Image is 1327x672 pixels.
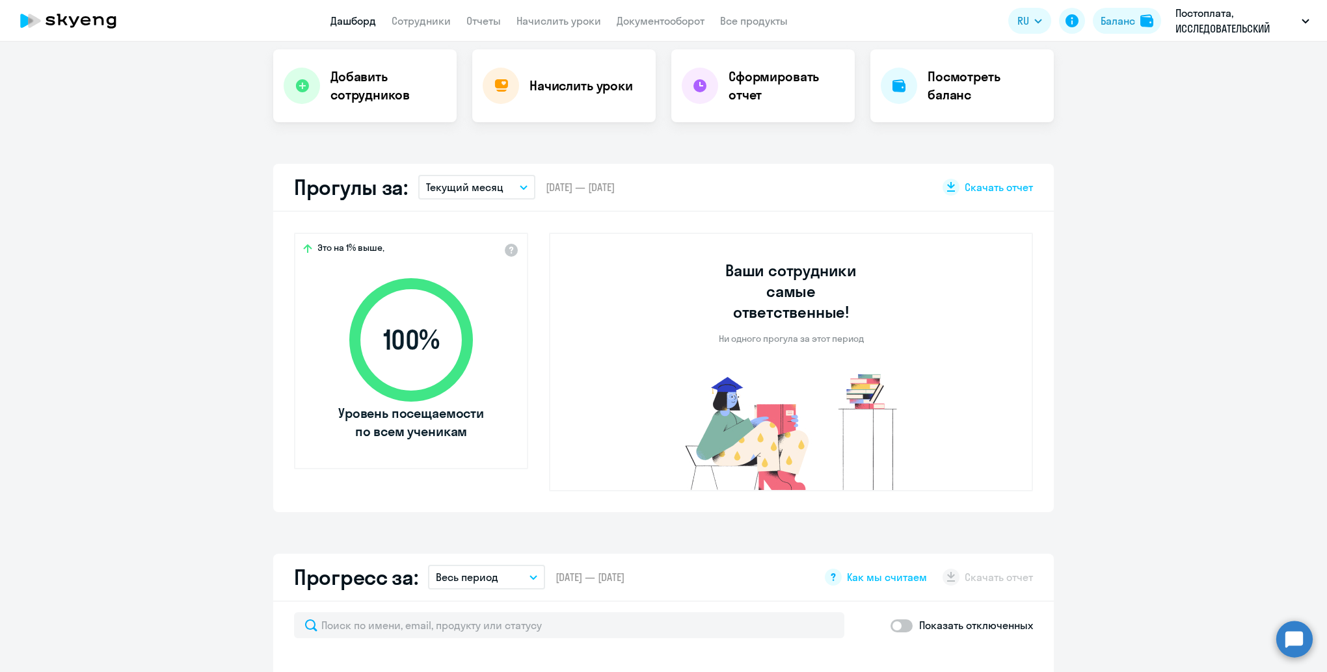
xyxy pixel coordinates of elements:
[720,14,788,27] a: Все продукты
[556,570,624,584] span: [DATE] — [DATE]
[661,370,922,490] img: no-truants
[546,180,615,194] span: [DATE] — [DATE]
[928,68,1043,104] h4: Посмотреть баланс
[1093,8,1161,34] button: Балансbalance
[426,179,503,195] p: Текущий месяц
[466,14,501,27] a: Отчеты
[617,14,704,27] a: Документооборот
[1140,14,1153,27] img: balance
[317,242,384,257] span: Это на 1% выше,
[847,570,927,584] span: Как мы считаем
[418,175,535,200] button: Текущий месяц
[729,68,844,104] h4: Сформировать отчет
[1008,8,1051,34] button: RU
[516,14,601,27] a: Начислить уроки
[1017,13,1029,29] span: RU
[965,180,1033,194] span: Скачать отчет
[1169,5,1316,36] button: Постоплата, ИССЛЕДОВАТЕЛЬСКИЙ ЦЕНТР [GEOGRAPHIC_DATA], ООО
[428,565,545,589] button: Весь период
[294,564,418,590] h2: Прогресс за:
[529,77,633,95] h4: Начислить уроки
[336,404,486,441] span: Уровень посещаемости по всем ученикам
[330,68,446,104] h4: Добавить сотрудников
[294,174,408,200] h2: Прогулы за:
[719,333,864,344] p: Ни одного прогула за этот период
[392,14,451,27] a: Сотрудники
[294,612,844,638] input: Поиск по имени, email, продукту или статусу
[436,569,498,585] p: Весь период
[1175,5,1296,36] p: Постоплата, ИССЛЕДОВАТЕЛЬСКИЙ ЦЕНТР [GEOGRAPHIC_DATA], ООО
[919,617,1033,633] p: Показать отключенных
[1101,13,1135,29] div: Баланс
[336,324,486,355] span: 100 %
[708,260,875,322] h3: Ваши сотрудники самые ответственные!
[330,14,376,27] a: Дашборд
